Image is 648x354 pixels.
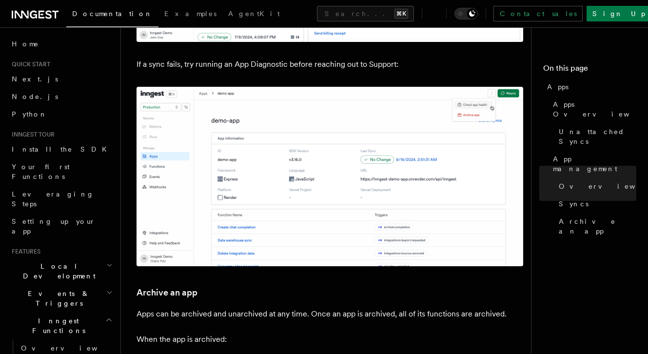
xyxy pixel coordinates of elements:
[8,131,55,138] span: Inngest tour
[8,88,115,105] a: Node.js
[555,195,636,213] a: Syncs
[8,213,115,240] a: Setting up your app
[493,6,583,21] a: Contact sales
[12,75,58,83] span: Next.js
[158,3,222,26] a: Examples
[553,154,636,174] span: App management
[137,58,523,71] p: If a sync fails, try running an App Diagnostic before reaching out to Support:
[559,199,589,209] span: Syncs
[12,93,58,100] span: Node.js
[164,10,216,18] span: Examples
[547,82,569,92] span: Apps
[8,261,106,281] span: Local Development
[543,78,636,96] a: Apps
[137,87,523,266] img: A App Diagnostic tool is available to help mitigating any sync issues. You can access it by openi...
[8,285,115,312] button: Events & Triggers
[8,35,115,53] a: Home
[8,248,40,256] span: Features
[543,62,636,78] h4: On this page
[12,190,94,208] span: Leveraging Steps
[21,344,121,352] span: Overview
[222,3,286,26] a: AgentKit
[66,3,158,27] a: Documentation
[8,105,115,123] a: Python
[12,39,39,49] span: Home
[137,307,523,321] p: Apps can be archived and unarchived at any time. Once an app is archived, all of its functions ar...
[454,8,478,20] button: Toggle dark mode
[12,217,96,235] span: Setting up your app
[394,9,408,19] kbd: ⌘K
[549,96,636,123] a: Apps Overview
[559,216,636,236] span: Archive an app
[555,213,636,240] a: Archive an app
[12,145,113,153] span: Install the SDK
[555,123,636,150] a: Unattached Syncs
[555,177,636,195] a: Overview
[559,127,636,146] span: Unattached Syncs
[8,185,115,213] a: Leveraging Steps
[8,289,106,308] span: Events & Triggers
[12,163,70,180] span: Your first Functions
[8,158,115,185] a: Your first Functions
[8,316,105,335] span: Inngest Functions
[8,312,115,339] button: Inngest Functions
[549,150,636,177] a: App management
[8,257,115,285] button: Local Development
[137,333,523,346] p: When the app is archived:
[8,60,50,68] span: Quick start
[8,140,115,158] a: Install the SDK
[72,10,153,18] span: Documentation
[317,6,414,21] button: Search...⌘K
[228,10,280,18] span: AgentKit
[12,110,47,118] span: Python
[8,70,115,88] a: Next.js
[137,286,197,299] a: Archive an app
